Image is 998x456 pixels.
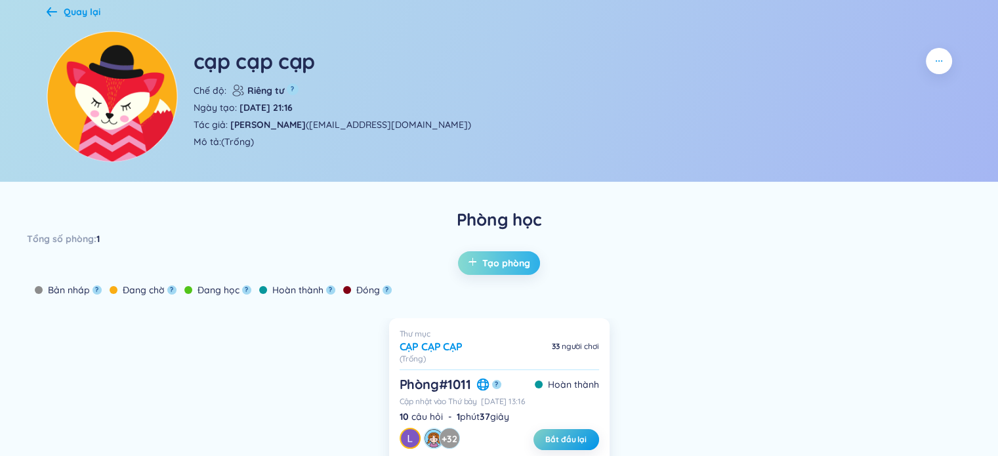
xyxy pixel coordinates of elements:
img: avatar [401,429,419,447]
span: Bắt đầu lại [545,434,587,445]
span: 1 [96,232,100,246]
span: Tạo phòng [482,257,530,270]
strong: 33 [552,341,562,351]
button: ? [242,285,251,295]
span: Bản nháp [48,283,90,297]
h6: cạp cạp cạp [400,339,463,354]
div: - [400,409,599,424]
img: avatar [425,429,443,447]
div: Thư mục [400,329,599,339]
span: Mô tả : [194,135,221,149]
button: ? [492,380,501,389]
a: Phòng#1011?Hoàn thànhCập nhật vào Thứ bảy [DATE] 13:1610 câu hỏi-1phút37giây [400,375,599,424]
button: ? [287,83,299,95]
div: Cập nhật vào Thứ bảy [DATE] 13:16 [400,396,599,407]
div: (Trống) [400,354,599,364]
span: Chế độ : [194,83,226,98]
div: Ngày tạo : [194,100,293,115]
a: avatar [400,428,421,449]
button: ? [93,285,102,295]
strong: 10 [400,411,409,423]
a: Quay lại [47,7,100,19]
span: Hoàn thành [548,377,599,392]
button: ? [383,285,392,295]
b: [DATE] 21:16 [239,102,293,114]
button: Bắt đầu lại [533,429,599,450]
span: plus [468,257,482,270]
div: Quay lại [64,5,100,19]
button: Tạo phòng [458,251,540,275]
div: Tác giả : ( [EMAIL_ADDRESS][DOMAIN_NAME] ) [194,117,471,132]
h6: Phòng # 1011 [400,375,471,394]
span: +32 [442,428,457,449]
div: người chơi [552,341,598,352]
div: câu hỏi [400,409,443,424]
div: phút giây [457,409,509,424]
b: Riêng tư [245,83,284,98]
span: Đóng [356,283,380,297]
button: ? [326,285,335,295]
strong: 1 [457,411,460,423]
h5: cạp cạp cạp [194,47,315,75]
button: ? [167,285,177,295]
div: (Trống) [221,135,254,149]
span: Đang chờ [123,283,165,297]
strong: 37 [480,411,490,423]
b: [PERSON_NAME] [230,119,306,131]
span: Đang học [198,283,239,297]
span: Hoàn thành [272,283,323,297]
span: Phòng học [27,208,972,232]
span: Tổng số phòng : [27,232,96,246]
